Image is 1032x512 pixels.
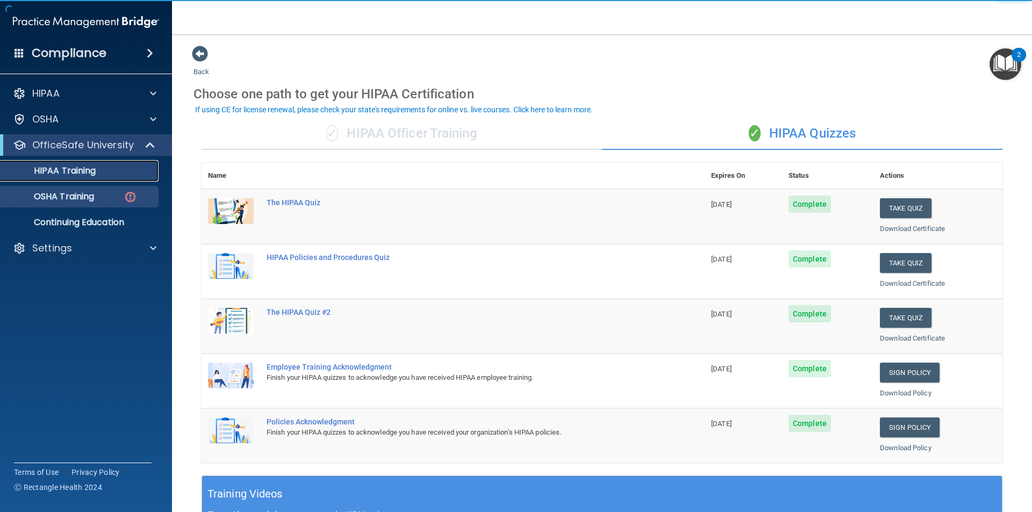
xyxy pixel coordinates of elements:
[267,426,651,439] div: Finish your HIPAA quizzes to acknowledge you have received your organization’s HIPAA policies.
[193,104,594,115] button: If using CE for license renewal, please check your state's requirements for online vs. live cours...
[789,250,831,268] span: Complete
[711,420,732,428] span: [DATE]
[880,253,931,273] button: Take Quiz
[711,200,732,208] span: [DATE]
[789,360,831,377] span: Complete
[13,113,156,126] a: OSHA
[195,106,593,113] div: If using CE for license renewal, please check your state's requirements for online vs. live cours...
[880,417,940,437] a: Sign Policy
[326,125,338,141] span: ✓
[13,87,156,100] a: HIPAA
[32,242,72,255] p: Settings
[880,308,931,328] button: Take Quiz
[705,163,782,189] th: Expires On
[880,389,931,397] a: Download Policy
[267,308,651,316] div: The HIPAA Quiz #2
[880,279,945,287] a: Download Certificate
[602,118,1002,150] div: HIPAA Quizzes
[267,253,651,262] div: HIPAA Policies and Procedures Quiz
[14,467,59,478] a: Terms of Use
[71,467,120,478] a: Privacy Policy
[789,196,831,213] span: Complete
[13,139,156,152] a: OfficeSafe University
[193,55,209,76] a: Back
[14,482,102,493] span: Ⓒ Rectangle Health 2024
[202,163,260,189] th: Name
[267,198,651,207] div: The HIPAA Quiz
[267,371,651,384] div: Finish your HIPAA quizzes to acknowledge you have received HIPAA employee training.
[7,191,94,202] p: OSHA Training
[789,415,831,432] span: Complete
[124,190,137,204] img: danger-circle.6113f641.png
[880,363,940,383] a: Sign Policy
[13,242,156,255] a: Settings
[32,113,59,126] p: OSHA
[202,118,602,150] div: HIPAA Officer Training
[1017,55,1021,69] div: 2
[193,78,1010,110] div: Choose one path to get your HIPAA Certification
[207,485,283,503] h5: Training Videos
[711,310,732,318] span: [DATE]
[846,436,1019,479] iframe: Drift Widget Chat Controller
[873,163,1002,189] th: Actions
[32,46,106,61] h4: Compliance
[13,11,159,33] img: PMB logo
[880,225,945,233] a: Download Certificate
[267,417,651,426] div: Policies Acknowledgment
[711,365,732,373] span: [DATE]
[32,87,60,100] p: HIPAA
[7,165,96,176] p: HIPAA Training
[749,125,761,141] span: ✓
[7,217,154,228] p: Continuing Education
[990,48,1021,80] button: Open Resource Center, 2 new notifications
[711,255,732,263] span: [DATE]
[880,334,945,342] a: Download Certificate
[267,363,651,371] div: Employee Training Acknowledgment
[880,198,931,218] button: Take Quiz
[32,139,134,152] p: OfficeSafe University
[782,163,873,189] th: Status
[789,305,831,322] span: Complete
